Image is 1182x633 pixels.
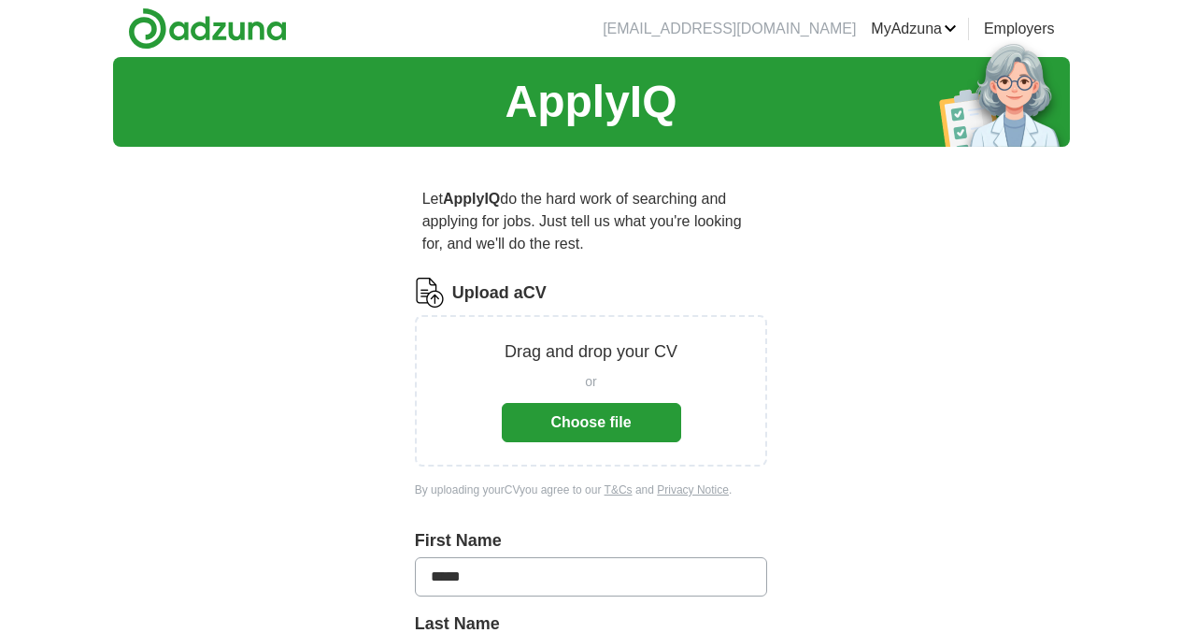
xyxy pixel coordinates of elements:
p: Drag and drop your CV [505,339,677,365]
a: Employers [984,18,1055,40]
li: [EMAIL_ADDRESS][DOMAIN_NAME] [603,18,856,40]
img: Adzuna logo [128,7,287,50]
h1: ApplyIQ [505,68,676,136]
a: MyAdzuna [871,18,957,40]
a: Privacy Notice [657,483,729,496]
label: Upload a CV [452,281,547,306]
img: CV Icon [415,278,445,308]
span: or [585,372,596,392]
a: T&Cs [605,483,633,496]
button: Choose file [502,403,681,442]
p: Let do the hard work of searching and applying for jobs. Just tell us what you're looking for, an... [415,180,768,263]
strong: ApplyIQ [443,191,500,207]
label: First Name [415,528,768,554]
div: By uploading your CV you agree to our and . [415,482,768,498]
